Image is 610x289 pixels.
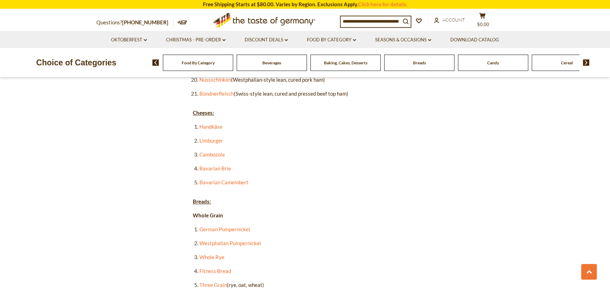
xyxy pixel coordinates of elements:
a: German Pumpernickel [199,226,250,232]
span: Account [443,17,465,23]
a: Breads [413,60,426,65]
p: Questions? [96,18,174,27]
a: [PHONE_NUMBER] [122,19,168,25]
li: (Swiss-style lean, cured and pressed beef top ham) [199,89,417,98]
button: $0.00 [472,13,493,30]
strong: Breads: [193,198,211,204]
a: Christmas - PRE-ORDER [166,36,225,44]
a: Bavarian Brie [199,165,231,171]
a: Download Catalog [450,36,499,44]
a: Bavarian Camembert [199,179,248,185]
a: Baking, Cakes, Desserts [324,60,367,65]
a: Fitness Bread [199,268,231,274]
a: Handkäse [199,123,222,130]
a: Westphalian Pumpernickel [199,240,261,246]
a: Beverages [262,60,281,65]
li: (Westphalian-style lean, cured pork ham) [199,75,417,84]
span: $0.00 [477,22,489,27]
img: previous arrow [152,59,159,66]
a: Account [434,16,465,24]
a: Limburger [199,137,223,144]
a: Seasons & Occasions [375,36,431,44]
a: Click here for details. [358,1,407,7]
a: Nussschinken [199,77,231,83]
a: Whole Rye [199,254,224,260]
a: Bündnerfleisch [199,90,234,97]
strong: Whole Grain [193,212,223,218]
a: Three Grain [199,282,227,288]
a: Food By Category [182,60,215,65]
strong: Cheeses: [193,110,214,116]
a: Cambozola [199,151,225,158]
a: Oktoberfest [111,36,147,44]
img: next arrow [583,59,589,66]
a: Food By Category [307,36,356,44]
a: Candy [487,60,499,65]
a: Discount Deals [245,36,288,44]
a: Cereal [561,60,573,65]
